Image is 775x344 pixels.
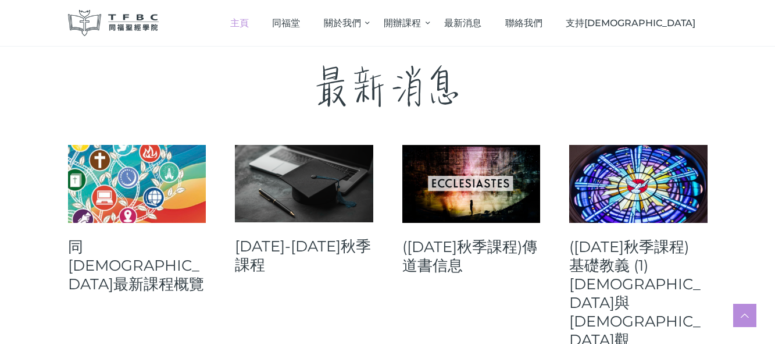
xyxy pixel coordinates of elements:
a: [DATE]-[DATE]秋季課程 [235,237,373,274]
a: 同[DEMOGRAPHIC_DATA]最新課程概覽 [68,237,206,293]
img: 同福聖經學院 TFBC [68,10,159,36]
a: 主頁 [218,6,260,40]
a: 支持[DEMOGRAPHIC_DATA] [554,6,708,40]
a: 聯絡我們 [493,6,554,40]
span: 同福堂 [272,17,300,29]
span: 關於我們 [324,17,361,29]
span: 最新消息 [444,17,481,29]
span: 主頁 [230,17,249,29]
span: 聯絡我們 [505,17,542,29]
a: ([DATE]秋季課程)傳道書信息 [402,237,541,275]
a: 最新消息 [433,6,494,40]
a: 關於我們 [312,6,373,40]
a: 同福堂 [260,6,312,40]
span: 支持[DEMOGRAPHIC_DATA] [566,17,695,29]
a: Scroll to top [733,304,756,327]
p: 最新消息 [68,52,708,122]
a: 開辦課程 [372,6,433,40]
span: 開辦課程 [384,17,421,29]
